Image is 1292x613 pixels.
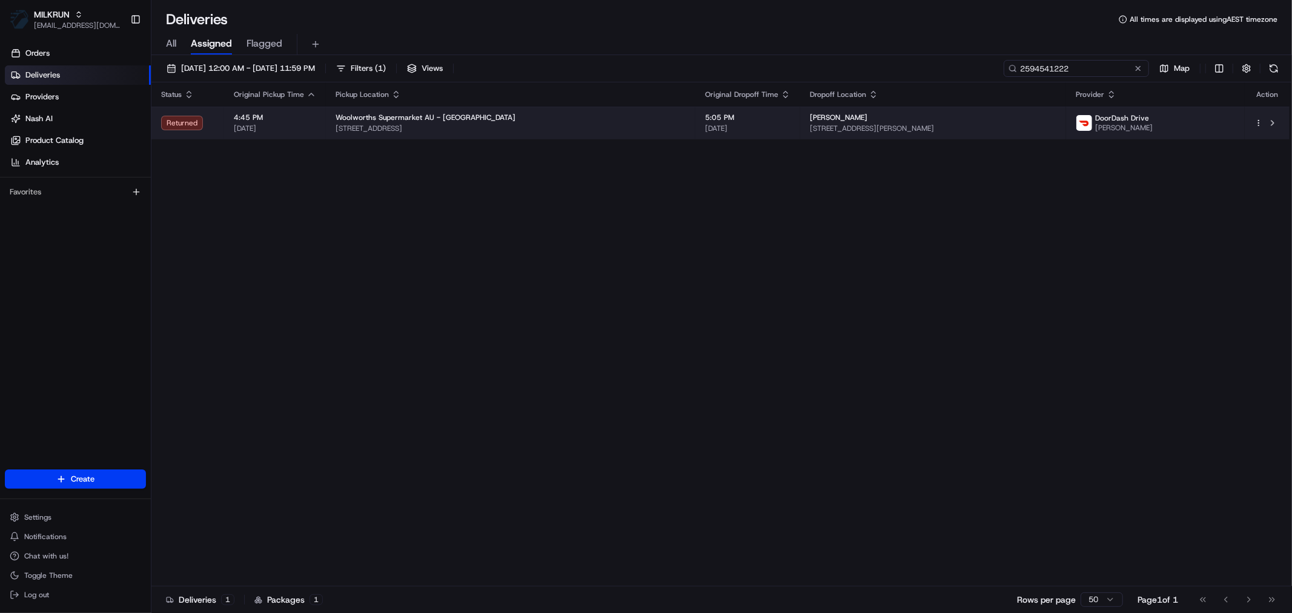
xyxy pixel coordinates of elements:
[810,124,1056,133] span: [STREET_ADDRESS][PERSON_NAME]
[310,594,323,605] div: 1
[161,60,320,77] button: [DATE] 12:00 AM - [DATE] 11:59 PM
[25,91,59,102] span: Providers
[5,65,151,85] a: Deliveries
[34,8,70,21] button: MILKRUN
[5,586,146,603] button: Log out
[336,113,515,122] span: Woolworths Supermarket AU - [GEOGRAPHIC_DATA]
[5,567,146,584] button: Toggle Theme
[331,60,391,77] button: Filters(1)
[1076,90,1104,99] span: Provider
[705,90,778,99] span: Original Dropoff Time
[375,63,386,74] span: ( 1 )
[5,153,151,172] a: Analytics
[234,113,316,122] span: 4:45 PM
[1174,63,1190,74] span: Map
[705,113,790,122] span: 5:05 PM
[10,10,29,29] img: MILKRUN
[24,532,67,542] span: Notifications
[254,594,323,606] div: Packages
[71,474,94,485] span: Create
[1095,113,1149,123] span: DoorDash Drive
[34,21,121,30] button: [EMAIL_ADDRESS][DOMAIN_NAME]
[1130,15,1277,24] span: All times are displayed using AEST timezone
[247,36,282,51] span: Flagged
[25,70,60,81] span: Deliveries
[5,509,146,526] button: Settings
[402,60,448,77] button: Views
[5,469,146,489] button: Create
[5,548,146,565] button: Chat with us!
[5,5,125,34] button: MILKRUNMILKRUN[EMAIL_ADDRESS][DOMAIN_NAME]
[1004,60,1149,77] input: Type to search
[1076,115,1092,131] img: doordash_logo_v2.png
[422,63,443,74] span: Views
[24,571,73,580] span: Toggle Theme
[166,594,234,606] div: Deliveries
[5,44,151,63] a: Orders
[25,157,59,168] span: Analytics
[1254,90,1280,99] div: Action
[705,124,790,133] span: [DATE]
[1154,60,1195,77] button: Map
[5,131,151,150] a: Product Catalog
[234,90,304,99] span: Original Pickup Time
[5,182,146,202] div: Favorites
[810,90,866,99] span: Dropoff Location
[161,90,182,99] span: Status
[166,36,176,51] span: All
[336,90,389,99] span: Pickup Location
[25,48,50,59] span: Orders
[1017,594,1076,606] p: Rows per page
[221,594,234,605] div: 1
[234,124,316,133] span: [DATE]
[191,36,232,51] span: Assigned
[1265,60,1282,77] button: Refresh
[166,10,228,29] h1: Deliveries
[25,135,84,146] span: Product Catalog
[5,109,151,128] a: Nash AI
[1095,123,1153,133] span: [PERSON_NAME]
[24,551,68,561] span: Chat with us!
[336,124,686,133] span: [STREET_ADDRESS]
[181,63,315,74] span: [DATE] 12:00 AM - [DATE] 11:59 PM
[1138,594,1178,606] div: Page 1 of 1
[810,113,867,122] span: [PERSON_NAME]
[351,63,386,74] span: Filters
[24,590,49,600] span: Log out
[24,512,51,522] span: Settings
[5,528,146,545] button: Notifications
[25,113,53,124] span: Nash AI
[5,87,151,107] a: Providers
